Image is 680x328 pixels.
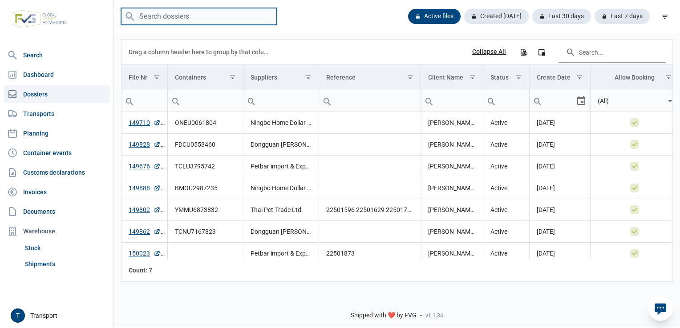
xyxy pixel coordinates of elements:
[537,184,555,192] span: [DATE]
[4,66,110,84] a: Dashboard
[168,156,243,177] td: TCLU3795742
[483,65,529,90] td: Column Status
[154,74,160,80] span: Show filter options for column 'File Nr'
[483,90,529,112] input: Filter cell
[319,199,421,221] td: 22501596 22501629 22501723
[408,9,461,24] div: Active files
[421,243,483,264] td: [PERSON_NAME] Group NV
[515,44,531,60] div: Export all data to Excel
[537,250,555,257] span: [DATE]
[407,74,413,80] span: Show filter options for column 'Reference'
[319,243,421,264] td: 22501873
[483,90,499,112] div: Search box
[421,90,437,112] div: Search box
[21,256,110,272] a: Shipments
[421,177,483,199] td: [PERSON_NAME] Group NV
[121,90,168,112] td: Filter cell
[529,90,590,112] td: Filter cell
[4,183,110,201] a: Invoices
[421,65,483,90] td: Column Client Name
[425,312,443,319] span: v1.1.34
[129,118,161,127] a: 149710
[532,9,591,24] div: Last 30 days
[243,156,319,177] td: Petbar import & Export
[251,74,277,81] div: Suppliers
[483,112,529,134] td: Active
[129,140,161,149] a: 149828
[243,90,319,112] td: Filter cell
[537,163,555,170] span: [DATE]
[129,40,665,64] div: Data grid toolbar
[243,221,319,243] td: Dongguan [PERSON_NAME] Company Limited
[243,134,319,156] td: Dongguan Yisheng Craft Company Limited
[515,74,522,80] span: Show filter options for column 'Status'
[421,90,483,112] td: Filter cell
[243,90,319,112] input: Filter cell
[4,203,110,220] a: Documents
[243,65,319,90] td: Column Suppliers
[129,45,271,59] div: Drag a column header here to group by that column
[4,105,110,123] a: Transports
[243,177,319,199] td: Ningbo Home Dollar Imp. & Exp. Corp.
[483,177,529,199] td: Active
[168,221,243,243] td: TCNU7167823
[4,85,110,103] a: Dossiers
[421,156,483,177] td: [PERSON_NAME] Group NV
[483,156,529,177] td: Active
[576,74,583,80] span: Show filter options for column 'Create Date'
[591,90,665,112] input: Filter cell
[464,9,529,24] div: Created [DATE]
[121,65,168,90] td: Column File Nr
[537,228,555,235] span: [DATE]
[530,90,576,112] input: Filter cell
[595,9,650,24] div: Last 7 days
[537,119,555,126] span: [DATE]
[168,65,243,90] td: Column Containers
[121,90,138,112] div: Search box
[21,240,110,256] a: Stock
[319,90,421,112] td: Filter cell
[469,74,476,80] span: Show filter options for column 'Client Name'
[537,141,555,148] span: [DATE]
[351,312,417,320] span: Shipped with ❤️ by FVG
[243,199,319,221] td: Thai Pet-Trade Ltd.
[11,308,25,323] div: T
[243,112,319,134] td: Ningbo Home Dollar Imp. & Exp. Corp.
[168,90,184,112] div: Search box
[168,90,243,112] input: Filter cell
[168,112,243,134] td: ONEU0061804
[129,162,161,171] a: 149676
[529,65,590,90] td: Column Create Date
[657,8,673,24] div: filter
[121,40,672,281] div: Data grid with 7 rows and 8 columns
[537,74,571,81] div: Create Date
[421,199,483,221] td: [PERSON_NAME] Group NV
[615,74,655,81] div: Allow Booking
[4,46,110,64] a: Search
[534,44,550,60] div: Column Chooser
[129,266,161,275] div: File Nr Count: 7
[483,243,529,264] td: Active
[420,312,422,320] span: -
[175,74,206,81] div: Containers
[421,221,483,243] td: [PERSON_NAME] Group NV
[4,124,110,142] a: Planning
[4,164,110,181] a: Customs declarations
[490,74,509,81] div: Status
[319,65,421,90] td: Column Reference
[483,221,529,243] td: Active
[4,144,110,162] a: Container events
[590,65,679,90] td: Column Allow Booking
[129,74,147,81] div: File Nr
[11,308,108,323] div: Transport
[665,90,676,112] div: Select
[483,199,529,221] td: Active
[576,90,587,112] div: Select
[326,74,356,81] div: Reference
[121,90,167,112] input: Filter cell
[168,177,243,199] td: BMOU2987235
[129,205,161,214] a: 149802
[129,227,161,236] a: 149862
